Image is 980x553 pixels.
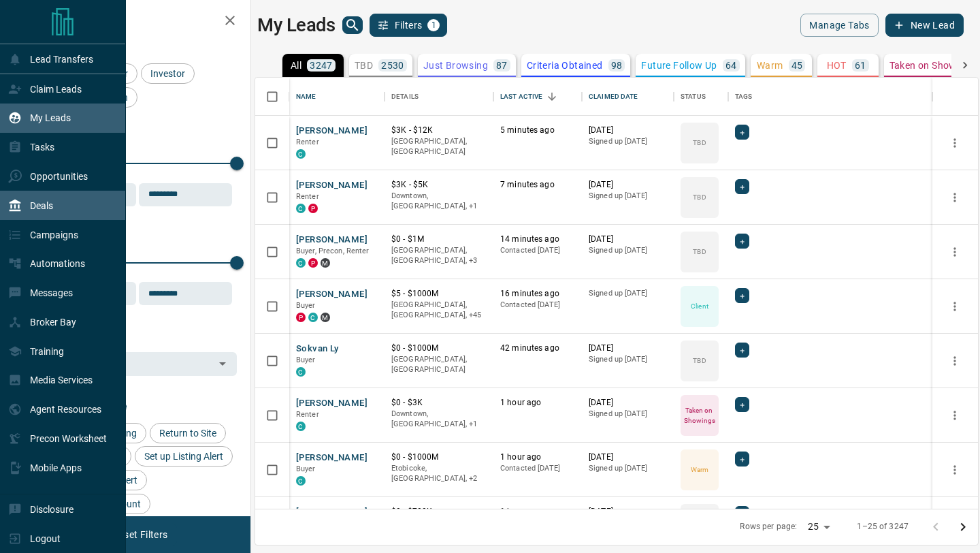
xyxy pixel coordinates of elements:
button: [PERSON_NAME] [296,234,367,247]
div: + [735,343,749,358]
span: + [740,507,745,520]
span: Buyer, Precon, Renter [296,247,369,255]
button: Go to next page [949,513,977,541]
button: more [945,351,965,371]
p: 42 minutes ago [500,343,575,354]
p: [GEOGRAPHIC_DATA], [GEOGRAPHIC_DATA] [391,136,487,157]
p: [DATE] [589,125,667,136]
p: 87 [496,61,508,70]
div: + [735,288,749,303]
p: $5 - $1000M [391,288,487,300]
p: 1 hour ago [500,506,575,518]
p: Signed up [DATE] [589,191,667,202]
div: condos.ca [296,476,306,486]
span: + [740,343,745,357]
p: East End, Etobicoke, Midtown, Midtown | Central, North York, Scarborough, Scarborough, West End, ... [391,300,487,321]
p: [DATE] [589,343,667,354]
div: Claimed Date [582,78,674,116]
p: 7 minutes ago [500,179,575,191]
p: 1–25 of 3247 [857,521,909,533]
button: Manage Tabs [800,14,878,37]
span: + [740,234,745,248]
div: Return to Site [150,423,226,443]
div: Investor [141,63,195,84]
div: condos.ca [308,313,318,322]
p: York-Crosstown, Scarborough, Toronto [391,245,487,266]
p: [GEOGRAPHIC_DATA], [GEOGRAPHIC_DATA] [391,354,487,375]
p: 14 minutes ago [500,234,575,245]
div: condos.ca [296,422,306,431]
span: Set up Listing Alert [140,451,228,462]
h1: My Leads [257,14,336,36]
span: Investor [146,68,190,79]
p: TBD [693,138,706,148]
p: TBD [355,61,373,70]
span: Renter [296,192,319,201]
button: [PERSON_NAME] [296,397,367,410]
button: Filters1 [370,14,448,37]
span: Renter [296,138,319,146]
p: 98 [611,61,623,70]
p: 3247 [310,61,333,70]
p: Contacted [DATE] [500,300,575,311]
button: search button [342,16,363,34]
p: HOT [827,61,847,70]
p: Client [691,301,708,311]
div: mrloft.ca [321,258,330,268]
p: Signed up [DATE] [589,288,667,299]
span: Renter [296,410,319,419]
div: Status [674,78,728,116]
div: Set up Listing Alert [135,446,233,467]
p: $0 - $3K [391,397,487,409]
button: Reset Filters [103,523,176,546]
span: + [740,125,745,139]
p: 45 [791,61,803,70]
p: $0 - $700K [391,506,487,518]
p: Criteria Obtained [527,61,603,70]
span: Buyer [296,301,316,310]
div: property.ca [308,204,318,213]
div: Name [289,78,385,116]
button: Sort [542,87,561,106]
p: Toronto [391,191,487,212]
div: + [735,125,749,140]
p: Coquitlam, New Westminster [391,463,487,484]
div: Details [391,78,419,116]
p: Signed up [DATE] [589,136,667,147]
div: property.ca [308,258,318,268]
button: more [945,187,965,208]
p: $3K - $5K [391,179,487,191]
p: Future Follow Up [641,61,717,70]
p: Warm [757,61,783,70]
button: [PERSON_NAME] [296,179,367,192]
p: TBD [693,192,706,202]
span: + [740,398,745,411]
span: Buyer [296,355,316,364]
button: more [945,133,965,153]
span: Buyer [296,464,316,473]
div: Status [681,78,706,116]
button: more [945,242,965,262]
p: Rows per page: [740,521,797,533]
button: New Lead [885,14,964,37]
div: condos.ca [296,204,306,213]
p: TBD [693,355,706,366]
p: 2530 [381,61,404,70]
div: 25 [802,517,835,537]
div: condos.ca [296,149,306,159]
div: Claimed Date [589,78,638,116]
p: 1 hour ago [500,397,575,409]
div: Details [385,78,493,116]
span: + [740,452,745,466]
p: TBD [693,247,706,257]
button: [PERSON_NAME] [296,125,367,138]
div: + [735,506,749,521]
p: Just Browsing [423,61,488,70]
p: [DATE] [589,234,667,245]
button: more [945,405,965,426]
p: Warm [691,464,708,475]
p: Signed up [DATE] [589,354,667,365]
p: Signed up [DATE] [589,245,667,256]
button: Sokvan Ly [296,343,338,355]
button: [PERSON_NAME] [296,506,367,519]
